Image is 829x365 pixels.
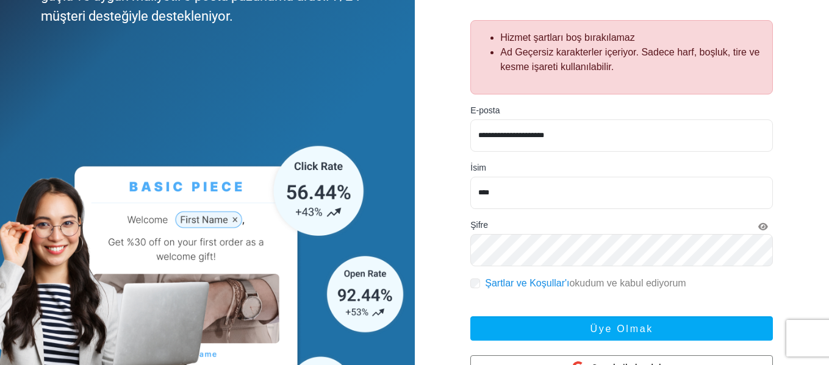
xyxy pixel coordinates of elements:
a: Şartlar ve Koşullar'ı [485,278,569,288]
font: E-posta [470,105,500,115]
font: Hizmet şartları boş bırakılamaz [500,32,635,43]
font: Ad Geçersiz karakterler içeriyor. Sadece harf, boşluk, tire ve kesme işareti kullanılabilir. [500,47,759,72]
i: Şifreyi Göster [758,222,768,231]
font: Üye olmak [590,324,653,334]
font: Şifre [470,220,488,230]
font: İsim [470,163,486,172]
button: Üye olmak [470,316,773,341]
font: okudum ve kabul ediyorum [569,278,686,288]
